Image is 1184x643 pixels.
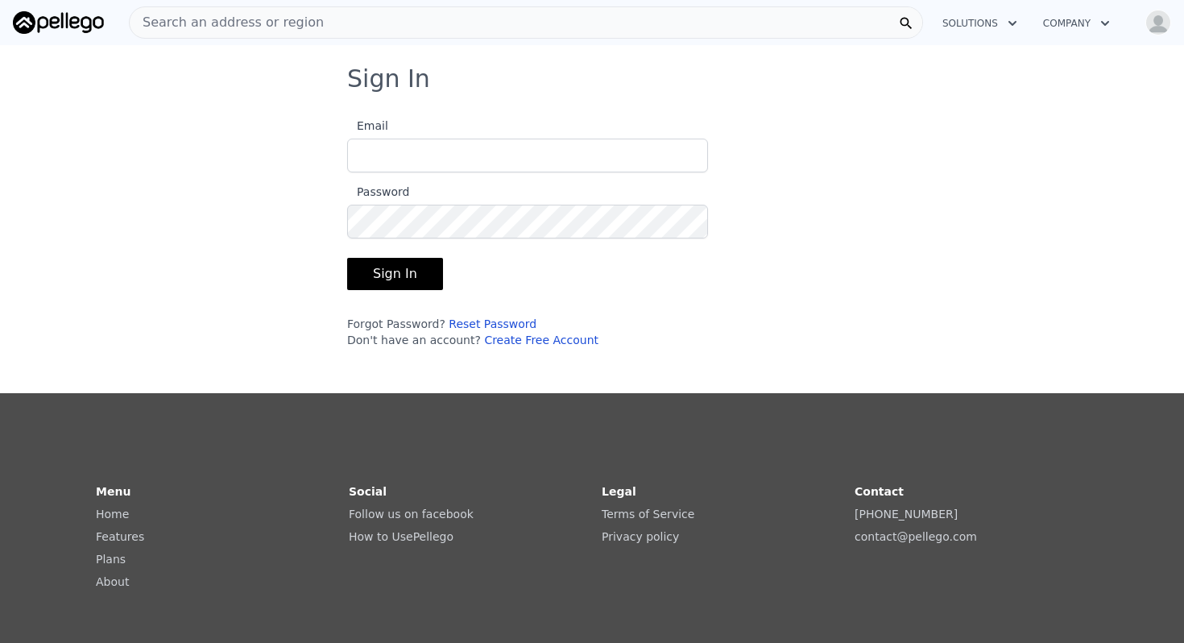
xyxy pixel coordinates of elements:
[347,185,409,198] span: Password
[96,575,129,588] a: About
[96,553,126,566] a: Plans
[855,530,977,543] a: contact@pellego.com
[855,485,904,498] strong: Contact
[96,530,144,543] a: Features
[347,139,708,172] input: Email
[347,119,388,132] span: Email
[347,64,837,93] h3: Sign In
[1030,9,1123,38] button: Company
[602,485,636,498] strong: Legal
[855,508,958,521] a: [PHONE_NUMBER]
[349,508,474,521] a: Follow us on facebook
[96,508,129,521] a: Home
[484,334,598,346] a: Create Free Account
[349,485,387,498] strong: Social
[602,530,679,543] a: Privacy policy
[347,316,708,348] div: Forgot Password? Don't have an account?
[13,11,104,34] img: Pellego
[130,13,324,32] span: Search an address or region
[929,9,1030,38] button: Solutions
[602,508,694,521] a: Terms of Service
[347,205,708,239] input: Password
[349,530,453,543] a: How to UsePellego
[347,258,443,290] button: Sign In
[96,485,130,498] strong: Menu
[449,317,536,330] a: Reset Password
[1145,10,1171,35] img: avatar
